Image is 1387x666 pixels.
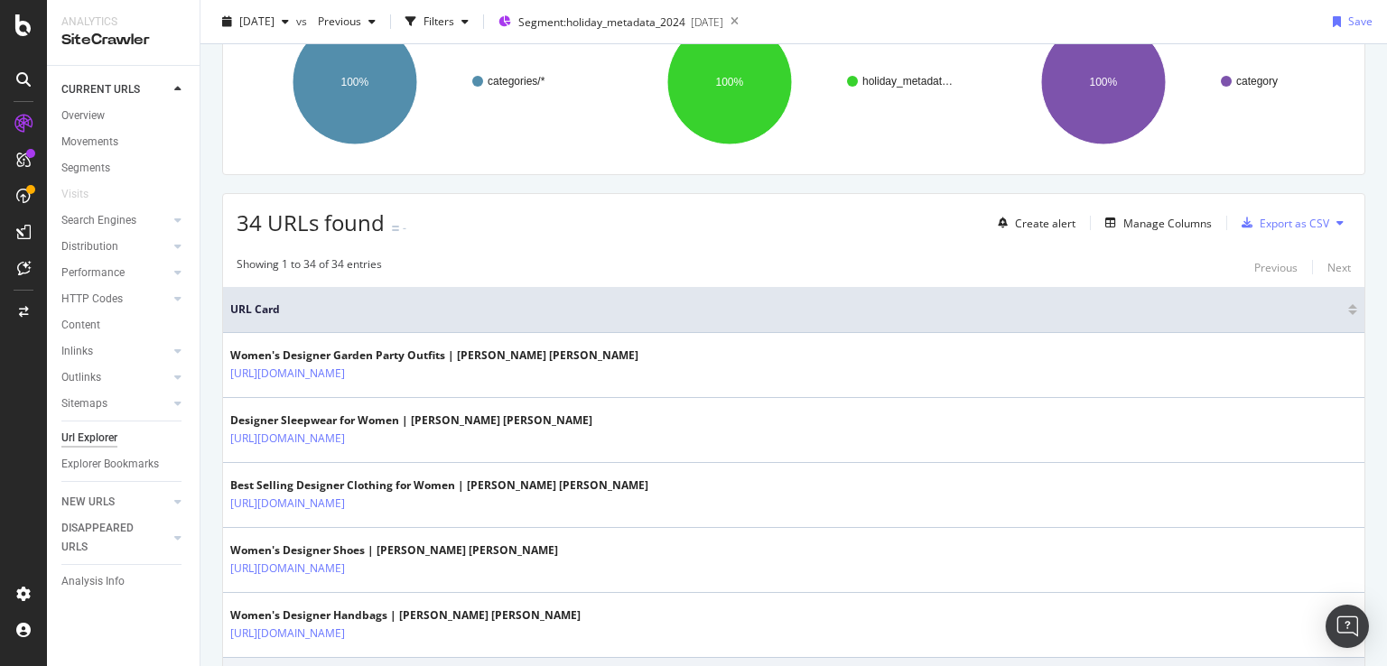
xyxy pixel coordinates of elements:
[230,477,648,494] div: Best Selling Designer Clothing for Women | [PERSON_NAME] [PERSON_NAME]
[61,493,115,512] div: NEW URLS
[518,14,685,30] span: Segment: holiday_metadata_2024
[61,133,187,152] a: Movements
[311,14,361,29] span: Previous
[61,80,169,99] a: CURRENT URLS
[61,159,187,178] a: Segments
[1327,260,1351,275] div: Next
[215,7,296,36] button: [DATE]
[61,133,118,152] div: Movements
[230,347,638,364] div: Women's Designer Garden Party Outfits | [PERSON_NAME] [PERSON_NAME]
[424,14,454,29] div: Filters
[1326,7,1373,36] button: Save
[1090,76,1118,88] text: 100%
[61,572,125,591] div: Analysis Info
[1348,14,1373,29] div: Save
[1254,256,1298,278] button: Previous
[61,237,169,256] a: Distribution
[61,185,107,204] a: Visits
[61,519,169,557] a: DISAPPEARED URLS
[61,106,105,125] div: Overview
[403,220,406,236] div: -
[61,106,187,125] a: Overview
[61,264,169,282] a: Performance
[230,365,345,383] a: [URL][DOMAIN_NAME]
[230,624,345,643] a: [URL][DOMAIN_NAME]
[237,256,382,278] div: Showing 1 to 34 of 34 entries
[61,290,123,309] div: HTTP Codes
[398,7,476,36] button: Filters
[230,495,345,513] a: [URL][DOMAIN_NAME]
[61,429,117,448] div: Url Explorer
[230,301,1344,318] span: URL Card
[61,368,169,387] a: Outlinks
[61,264,125,282] div: Performance
[230,542,558,559] div: Women's Designer Shoes | [PERSON_NAME] [PERSON_NAME]
[61,211,136,230] div: Search Engines
[1234,208,1329,237] button: Export as CSV
[61,519,153,557] div: DISAPPEARED URLS
[296,14,311,29] span: vs
[1254,260,1298,275] div: Previous
[61,14,185,30] div: Analytics
[61,394,169,413] a: Sitemaps
[61,237,118,256] div: Distribution
[61,493,169,512] a: NEW URLS
[1260,216,1329,231] div: Export as CSV
[491,7,723,36] button: Segment:holiday_metadata_2024[DATE]
[237,4,598,161] svg: A chart.
[61,185,88,204] div: Visits
[311,7,383,36] button: Previous
[230,430,345,448] a: [URL][DOMAIN_NAME]
[61,159,110,178] div: Segments
[1123,216,1212,231] div: Manage Columns
[611,4,973,161] svg: A chart.
[341,76,369,88] text: 100%
[985,4,1346,161] svg: A chart.
[691,14,723,30] div: [DATE]
[61,316,100,335] div: Content
[1326,605,1369,648] div: Open Intercom Messenger
[1015,216,1075,231] div: Create alert
[61,30,185,51] div: SiteCrawler
[991,208,1075,237] button: Create alert
[61,342,93,361] div: Inlinks
[715,76,743,88] text: 100%
[61,429,187,448] a: Url Explorer
[61,80,140,99] div: CURRENT URLS
[61,368,101,387] div: Outlinks
[862,75,953,88] text: holiday_metadat…
[61,316,187,335] a: Content
[61,342,169,361] a: Inlinks
[61,394,107,413] div: Sitemaps
[61,455,187,474] a: Explorer Bookmarks
[61,572,187,591] a: Analysis Info
[488,75,545,88] text: categories/*
[392,226,399,231] img: Equal
[230,412,592,429] div: Designer Sleepwear for Women | [PERSON_NAME] [PERSON_NAME]
[230,607,581,624] div: Women's Designer Handbags | [PERSON_NAME] [PERSON_NAME]
[61,455,159,474] div: Explorer Bookmarks
[239,14,275,29] span: 2025 Sep. 1st
[230,560,345,578] a: [URL][DOMAIN_NAME]
[61,290,169,309] a: HTTP Codes
[1098,212,1212,234] button: Manage Columns
[1236,75,1278,88] text: category
[61,211,169,230] a: Search Engines
[1327,256,1351,278] button: Next
[237,208,385,237] span: 34 URLs found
